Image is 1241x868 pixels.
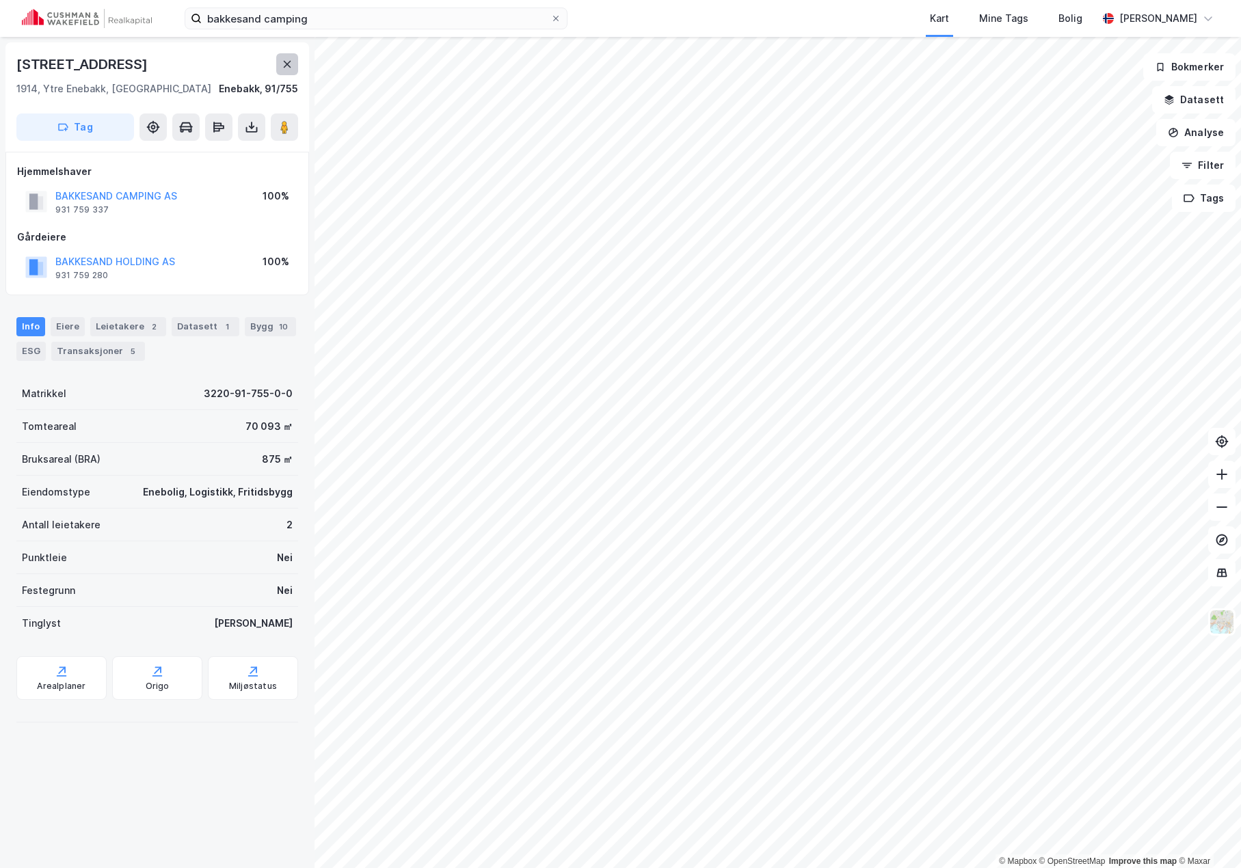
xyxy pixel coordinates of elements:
[286,517,293,533] div: 2
[147,320,161,334] div: 2
[1109,856,1177,866] a: Improve this map
[22,9,152,28] img: cushman-wakefield-realkapital-logo.202ea83816669bd177139c58696a8fa1.svg
[276,320,291,334] div: 10
[16,81,211,97] div: 1914, Ytre Enebakk, [GEOGRAPHIC_DATA]
[202,8,550,29] input: Søk på adresse, matrikkel, gårdeiere, leietakere eller personer
[22,582,75,599] div: Festegrunn
[1119,10,1197,27] div: [PERSON_NAME]
[22,517,101,533] div: Antall leietakere
[22,418,77,435] div: Tomteareal
[979,10,1028,27] div: Mine Tags
[1172,185,1236,212] button: Tags
[229,681,277,692] div: Miljøstatus
[22,451,101,467] div: Bruksareal (BRA)
[16,342,46,361] div: ESG
[214,615,293,632] div: [PERSON_NAME]
[1173,802,1241,868] div: Kontrollprogram for chat
[204,385,293,402] div: 3220-91-755-0-0
[263,254,289,270] div: 100%
[263,188,289,204] div: 100%
[262,451,293,467] div: 875 ㎡
[1156,119,1236,146] button: Analyse
[220,320,234,334] div: 1
[55,270,108,281] div: 931 759 280
[126,344,139,358] div: 5
[277,550,293,566] div: Nei
[22,550,67,566] div: Punktleie
[1170,152,1236,179] button: Filter
[1152,86,1236,113] button: Datasett
[55,204,109,215] div: 931 759 337
[90,317,166,336] div: Leietakere
[22,484,90,500] div: Eiendomstype
[146,681,170,692] div: Origo
[219,81,298,97] div: Enebakk, 91/755
[37,681,85,692] div: Arealplaner
[17,163,297,180] div: Hjemmelshaver
[16,53,150,75] div: [STREET_ADDRESS]
[1173,802,1241,868] iframe: Chat Widget
[22,385,66,402] div: Matrikkel
[277,582,293,599] div: Nei
[245,418,293,435] div: 70 093 ㎡
[999,856,1037,866] a: Mapbox
[16,113,134,141] button: Tag
[51,342,145,361] div: Transaksjoner
[1209,609,1235,635] img: Z
[245,317,296,336] div: Bygg
[16,317,45,336] div: Info
[51,317,85,336] div: Eiere
[172,317,239,336] div: Datasett
[1039,856,1106,866] a: OpenStreetMap
[1058,10,1082,27] div: Bolig
[143,484,293,500] div: Enebolig, Logistikk, Fritidsbygg
[17,229,297,245] div: Gårdeiere
[1143,53,1236,81] button: Bokmerker
[22,615,61,632] div: Tinglyst
[930,10,949,27] div: Kart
